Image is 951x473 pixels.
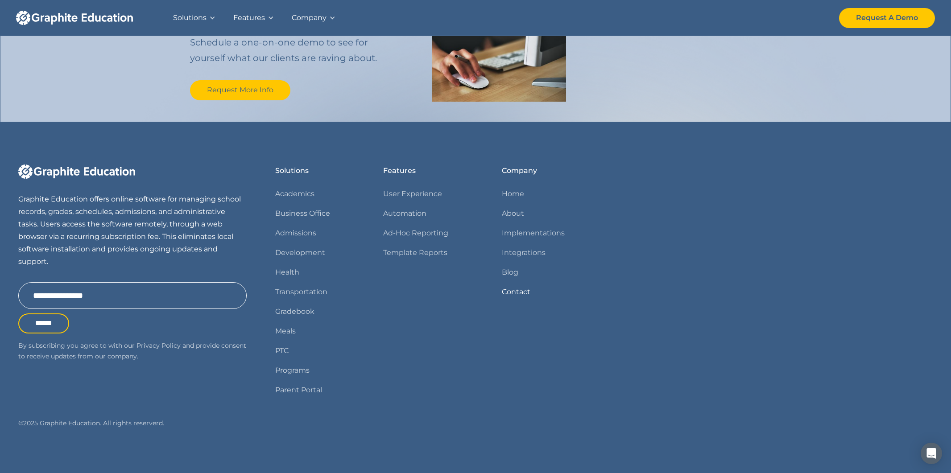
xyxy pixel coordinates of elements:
a: Development [275,247,325,259]
div: Features [383,165,416,177]
a: Contact [502,286,530,298]
a: Parent Portal [275,384,322,396]
a: Meals [275,325,296,337]
a: Health [275,266,299,279]
a: Home [502,188,524,200]
a: Admissions [275,227,316,239]
a: Business Office [275,207,330,220]
p: Schedule a one-on-one demo to see for yourself what our clients are raving about. [190,35,404,66]
a: Request A Demo [839,8,935,28]
a: Template Reports [383,247,447,259]
a: About [502,207,524,220]
div: Features [233,12,265,24]
a: Transportation [275,286,327,298]
a: Programs [275,364,310,377]
div: © 2025 Graphite Education. All rights reserverd. [18,418,247,429]
p: Graphite Education offers online software for managing school records, grades, schedules, admissi... [18,193,247,268]
div: Company [292,12,327,24]
div: Solutions [275,165,309,177]
div: Request More Info [207,84,273,96]
a: Academics [275,188,314,200]
form: Email Form [18,282,247,333]
a: PTC [275,345,289,357]
a: Implementations [502,227,565,239]
div: Solutions [173,12,207,24]
a: Automation [383,207,426,220]
a: Ad-Hoc Reporting [383,227,448,239]
div: Open Intercom Messenger [921,443,942,464]
a: Blog [502,266,518,279]
p: By subscribing you agree to with our Privacy Policy and provide consent to receive updates from o... [18,340,247,362]
a: User Experience [383,188,442,200]
div: Request A Demo [856,12,918,24]
div: Company [502,165,537,177]
a: Gradebook [275,305,314,318]
a: Integrations [502,247,546,259]
a: Request More Info [190,80,290,100]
